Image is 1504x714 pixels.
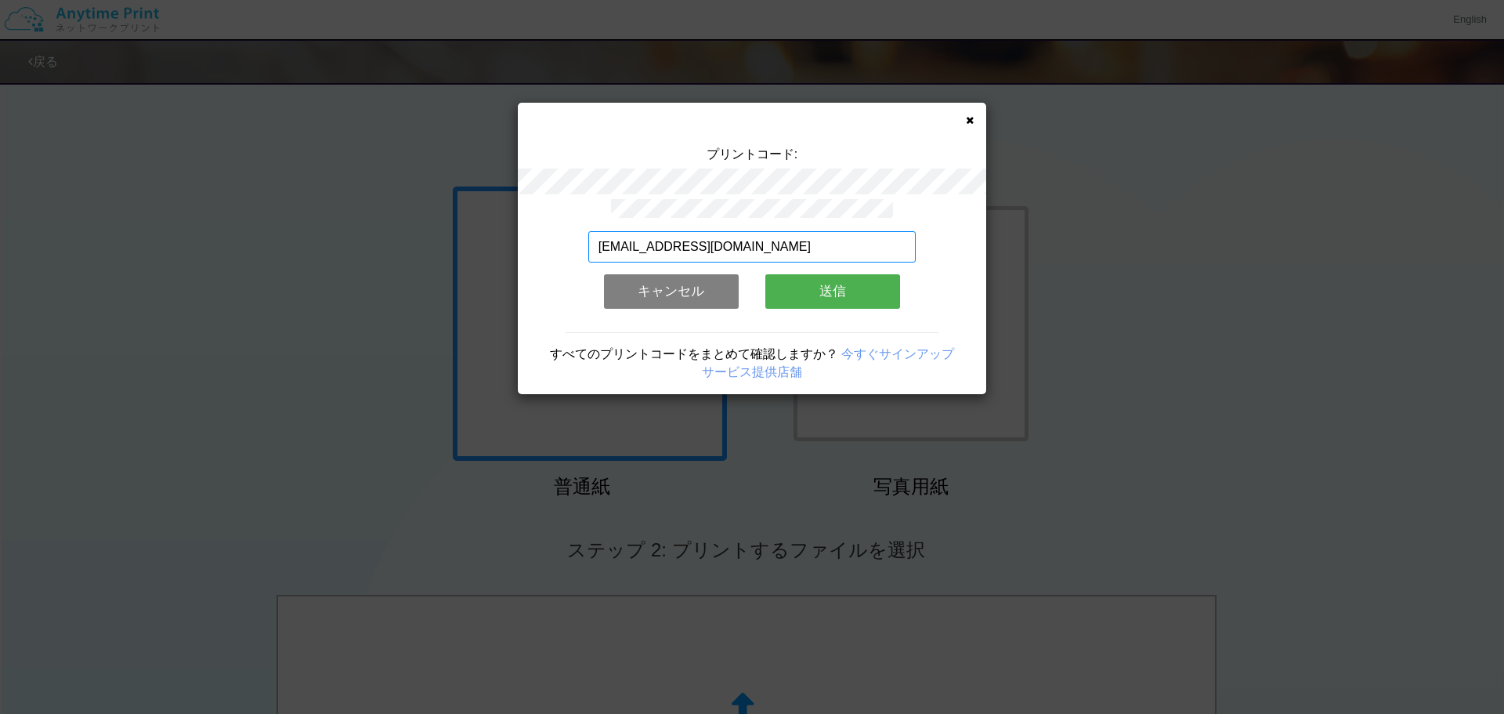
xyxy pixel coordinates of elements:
[550,347,838,361] span: すべてのプリントコードをまとめて確認しますか？
[765,274,900,309] button: 送信
[841,347,954,361] a: 今すぐサインアップ
[707,147,797,161] span: プリントコード:
[588,231,916,263] input: メールアドレス
[604,274,739,309] button: キャンセル
[702,365,802,379] a: サービス提供店舗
